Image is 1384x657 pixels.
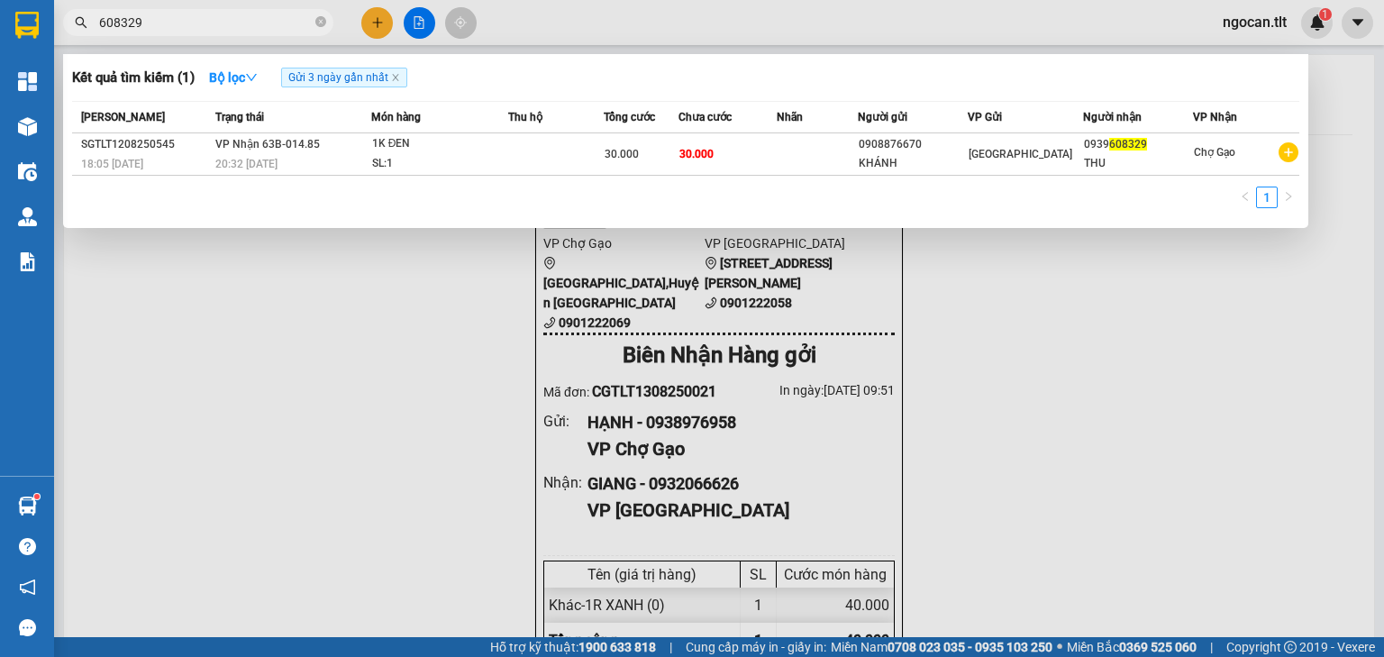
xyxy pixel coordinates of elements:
span: 20:32 [DATE] [215,158,278,170]
span: close [391,73,400,82]
button: left [1234,187,1256,208]
img: warehouse-icon [18,162,37,181]
span: plus-circle [1279,142,1298,162]
li: Next Page [1278,187,1299,208]
span: question-circle [19,538,36,555]
span: [GEOGRAPHIC_DATA] [969,148,1072,160]
div: SL: 1 [372,154,507,174]
span: message [19,619,36,636]
div: Chợ Gạo [10,129,401,177]
span: close-circle [315,16,326,27]
span: Người nhận [1083,111,1142,123]
span: Trạng thái [215,111,264,123]
span: left [1240,191,1251,202]
sup: 1 [34,494,40,499]
input: Tìm tên, số ĐT hoặc mã đơn [99,13,312,32]
text: CGTLT1308250021 [84,86,328,117]
img: solution-icon [18,252,37,271]
span: search [75,16,87,29]
span: Chưa cước [678,111,732,123]
span: 30.000 [679,148,714,160]
span: Chợ Gạo [1194,146,1235,159]
button: Bộ lọcdown [195,63,272,92]
div: 0939 [1084,135,1192,154]
li: Previous Page [1234,187,1256,208]
span: Tổng cước [604,111,655,123]
span: Món hàng [371,111,421,123]
h3: Kết quả tìm kiếm ( 1 ) [72,68,195,87]
img: warehouse-icon [18,207,37,226]
button: right [1278,187,1299,208]
span: Nhãn [777,111,803,123]
div: 1K ĐEN [372,134,507,154]
span: VP Nhận [1193,111,1237,123]
a: 1 [1257,187,1277,207]
div: KHÁNH [859,154,967,173]
span: VP Gửi [968,111,1002,123]
img: logo-vxr [15,12,39,39]
li: 1 [1256,187,1278,208]
div: THU [1084,154,1192,173]
img: dashboard-icon [18,72,37,91]
span: Gửi 3 ngày gần nhất [281,68,407,87]
span: notification [19,579,36,596]
div: 0908876670 [859,135,967,154]
span: Người gửi [858,111,907,123]
span: down [245,71,258,84]
span: [PERSON_NAME] [81,111,165,123]
img: warehouse-icon [18,117,37,136]
span: right [1283,191,1294,202]
span: 608329 [1109,138,1147,151]
span: 30.000 [605,148,639,160]
strong: Bộ lọc [209,70,258,85]
span: Thu hộ [508,111,542,123]
span: 18:05 [DATE] [81,158,143,170]
div: SGTLT1208250545 [81,135,210,154]
span: VP Nhận 63B-014.85 [215,138,320,151]
img: warehouse-icon [18,497,37,516]
span: close-circle [315,14,326,32]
